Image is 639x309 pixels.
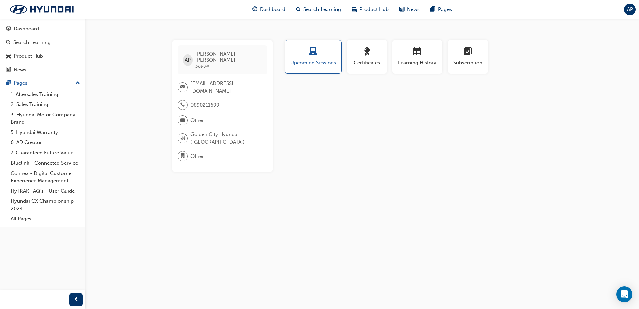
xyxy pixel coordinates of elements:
[290,59,336,67] span: Upcoming Sessions
[260,6,285,13] span: Dashboard
[399,5,404,14] span: news-icon
[180,83,185,92] span: email-icon
[464,47,472,57] span: learningplan-icon
[627,6,633,13] span: AP
[3,36,83,49] a: Search Learning
[8,168,83,186] a: Connex - Digital Customer Experience Management
[190,117,204,124] span: Other
[291,3,346,16] a: search-iconSearch Learning
[74,296,79,304] span: prev-icon
[413,47,421,57] span: calendar-icon
[616,286,632,302] div: Open Intercom Messenger
[352,5,357,14] span: car-icon
[347,40,387,74] button: Certificates
[363,47,371,57] span: award-icon
[352,59,382,67] span: Certificates
[346,3,394,16] a: car-iconProduct Hub
[624,4,636,15] button: AP
[3,23,83,35] a: Dashboard
[453,59,483,67] span: Subscription
[8,127,83,138] a: 5. Hyundai Warranty
[8,214,83,224] a: All Pages
[448,40,488,74] button: Subscription
[407,6,420,13] span: News
[425,3,457,16] a: pages-iconPages
[438,6,452,13] span: Pages
[6,26,11,32] span: guage-icon
[8,99,83,110] a: 2. Sales Training
[3,50,83,62] a: Product Hub
[252,5,257,14] span: guage-icon
[75,79,80,88] span: up-icon
[309,47,317,57] span: laptop-icon
[392,40,442,74] button: Learning History
[6,80,11,86] span: pages-icon
[6,53,11,59] span: car-icon
[8,148,83,158] a: 7. Guaranteed Future Value
[180,152,185,161] span: department-icon
[8,137,83,148] a: 6. AD Creator
[13,39,51,46] div: Search Learning
[14,52,43,60] div: Product Hub
[8,186,83,196] a: HyTRAK FAQ's - User Guide
[3,21,83,77] button: DashboardSearch LearningProduct HubNews
[296,5,301,14] span: search-icon
[190,152,204,160] span: Other
[14,79,27,87] div: Pages
[8,158,83,168] a: Bluelink - Connected Service
[394,3,425,16] a: news-iconNews
[180,134,185,143] span: organisation-icon
[195,63,209,69] span: 36904
[180,101,185,109] span: phone-icon
[430,5,435,14] span: pages-icon
[3,77,83,89] button: Pages
[8,196,83,214] a: Hyundai CX Championship 2024
[3,2,80,16] img: Trak
[303,6,341,13] span: Search Learning
[190,80,262,95] span: [EMAIL_ADDRESS][DOMAIN_NAME]
[6,67,11,73] span: news-icon
[14,25,39,33] div: Dashboard
[190,101,219,109] span: 0890211699
[397,59,437,67] span: Learning History
[285,40,342,74] button: Upcoming Sessions
[359,6,389,13] span: Product Hub
[3,64,83,76] a: News
[6,40,11,46] span: search-icon
[8,110,83,127] a: 3. Hyundai Motor Company Brand
[247,3,291,16] a: guage-iconDashboard
[180,116,185,125] span: briefcase-icon
[195,51,262,63] span: [PERSON_NAME] [PERSON_NAME]
[14,66,26,74] div: News
[185,56,191,64] span: AP
[190,131,262,146] span: Golden City Hyundai ([GEOGRAPHIC_DATA])
[8,89,83,100] a: 1. Aftersales Training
